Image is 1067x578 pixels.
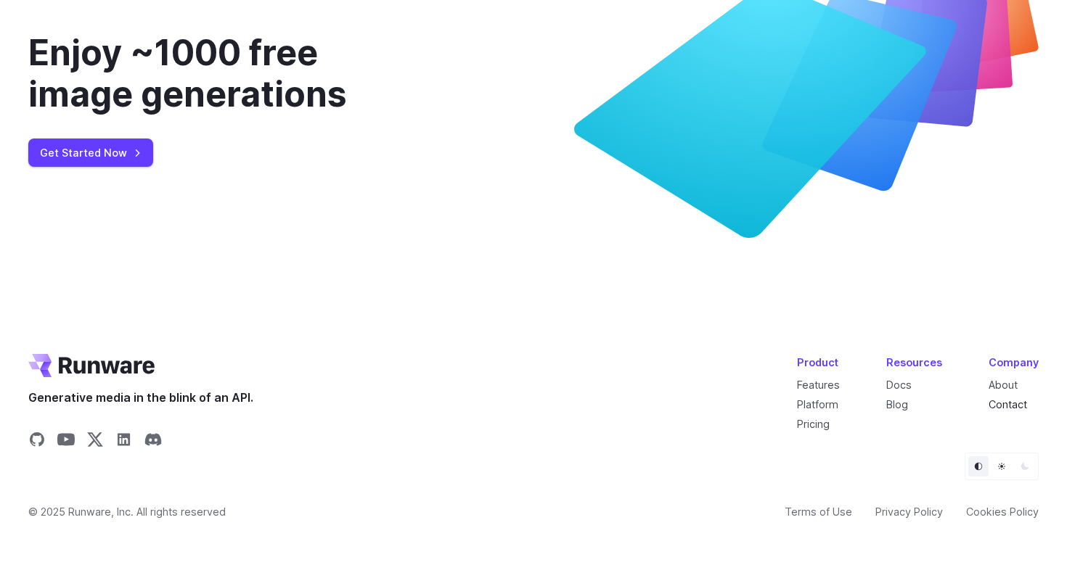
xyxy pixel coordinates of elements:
[965,453,1039,480] ul: Theme selector
[86,431,104,453] a: Share on X
[966,503,1039,520] a: Cookies Policy
[989,379,1018,391] a: About
[28,503,226,520] span: © 2025 Runware, Inc. All rights reserved
[28,139,153,167] a: Get Started Now
[875,503,943,520] a: Privacy Policy
[886,379,912,391] a: Docs
[785,503,852,520] a: Terms of Use
[968,456,989,476] button: Default
[797,354,840,371] div: Product
[989,354,1039,371] div: Company
[144,431,162,453] a: Share on Discord
[886,398,908,410] a: Blog
[28,389,253,408] span: Generative media in the blink of an API.
[28,431,46,453] a: Share on GitHub
[886,354,942,371] div: Resources
[989,398,1027,410] a: Contact
[797,398,838,410] a: Platform
[1015,456,1035,476] button: Dark
[992,456,1012,476] button: Light
[28,32,423,115] div: Enjoy ~1000 free image generations
[57,431,75,453] a: Share on YouTube
[115,431,133,453] a: Share on LinkedIn
[797,379,840,391] a: Features
[797,418,830,430] a: Pricing
[28,354,155,377] a: Go to /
